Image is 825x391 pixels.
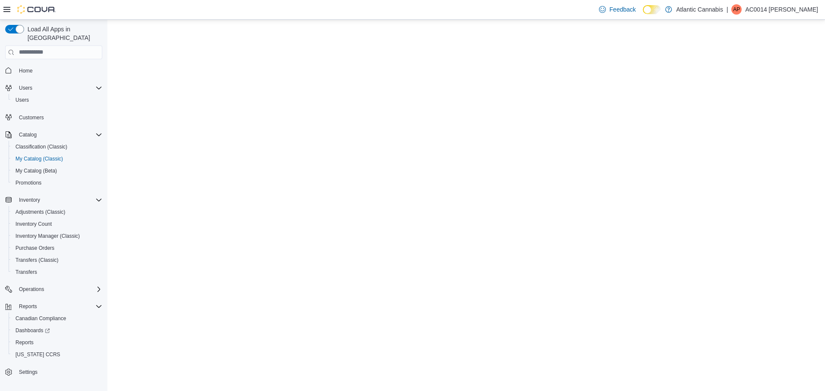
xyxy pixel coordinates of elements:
a: Reports [12,337,37,348]
span: Users [12,95,102,105]
button: Transfers (Classic) [9,254,106,266]
img: Cova [17,5,56,14]
span: Adjustments (Classic) [15,209,65,215]
span: Catalog [19,131,37,138]
a: Home [15,66,36,76]
button: Users [15,83,36,93]
a: Promotions [12,178,45,188]
span: Settings [19,369,37,376]
a: Classification (Classic) [12,142,71,152]
button: [US_STATE] CCRS [9,349,106,361]
button: Reports [9,336,106,349]
a: Inventory Count [12,219,55,229]
span: Feedback [609,5,636,14]
a: Dashboards [12,325,53,336]
button: Inventory [15,195,43,205]
span: Promotions [12,178,102,188]
span: Classification (Classic) [12,142,102,152]
p: | [727,4,728,15]
a: Settings [15,367,41,377]
button: Users [9,94,106,106]
button: Home [2,64,106,77]
span: Users [15,83,102,93]
button: Classification (Classic) [9,141,106,153]
span: My Catalog (Classic) [15,155,63,162]
span: Adjustments (Classic) [12,207,102,217]
span: Promotions [15,179,42,186]
button: Transfers [9,266,106,278]
span: Customers [15,112,102,123]
span: Classification (Classic) [15,143,67,150]
span: Transfers [15,269,37,276]
button: Catalog [2,129,106,141]
button: Users [2,82,106,94]
button: Inventory [2,194,106,206]
span: Reports [12,337,102,348]
a: Adjustments (Classic) [12,207,69,217]
button: My Catalog (Classic) [9,153,106,165]
span: Inventory Manager (Classic) [15,233,80,239]
a: My Catalog (Beta) [12,166,61,176]
button: Inventory Count [9,218,106,230]
span: Settings [15,367,102,377]
span: Inventory Count [15,221,52,227]
button: Operations [2,283,106,295]
span: Home [15,65,102,76]
span: My Catalog (Beta) [12,166,102,176]
a: Canadian Compliance [12,313,70,324]
button: Settings [2,366,106,378]
span: Customers [19,114,44,121]
span: Load All Apps in [GEOGRAPHIC_DATA] [24,25,102,42]
span: Reports [19,303,37,310]
a: Customers [15,112,47,123]
span: Inventory Manager (Classic) [12,231,102,241]
span: Transfers (Classic) [15,257,58,264]
span: My Catalog (Classic) [12,154,102,164]
span: Washington CCRS [12,349,102,360]
span: Inventory [15,195,102,205]
span: AP [733,4,740,15]
button: My Catalog (Beta) [9,165,106,177]
div: AC0014 Parsons Josh [731,4,742,15]
input: Dark Mode [643,5,661,14]
button: Promotions [9,177,106,189]
button: Canadian Compliance [9,312,106,324]
p: Atlantic Cannabis [676,4,723,15]
a: Feedback [596,1,639,18]
span: Home [19,67,33,74]
button: Catalog [15,130,40,140]
p: AC0014 [PERSON_NAME] [745,4,818,15]
a: [US_STATE] CCRS [12,349,64,360]
a: Users [12,95,32,105]
button: Reports [2,300,106,312]
a: Transfers [12,267,40,277]
span: Operations [19,286,44,293]
span: Operations [15,284,102,294]
button: Customers [2,111,106,124]
span: Purchase Orders [12,243,102,253]
a: Purchase Orders [12,243,58,253]
span: [US_STATE] CCRS [15,351,60,358]
span: Users [15,97,29,103]
button: Inventory Manager (Classic) [9,230,106,242]
span: Inventory Count [12,219,102,229]
span: Inventory [19,197,40,203]
button: Purchase Orders [9,242,106,254]
button: Reports [15,301,40,312]
button: Adjustments (Classic) [9,206,106,218]
span: Reports [15,301,102,312]
span: Catalog [15,130,102,140]
span: Transfers (Classic) [12,255,102,265]
a: Transfers (Classic) [12,255,62,265]
span: Reports [15,339,34,346]
span: Purchase Orders [15,245,55,252]
a: My Catalog (Classic) [12,154,67,164]
span: Dashboards [15,327,50,334]
span: My Catalog (Beta) [15,167,57,174]
span: Canadian Compliance [15,315,66,322]
span: Users [19,85,32,91]
span: Canadian Compliance [12,313,102,324]
span: Dashboards [12,325,102,336]
a: Inventory Manager (Classic) [12,231,83,241]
